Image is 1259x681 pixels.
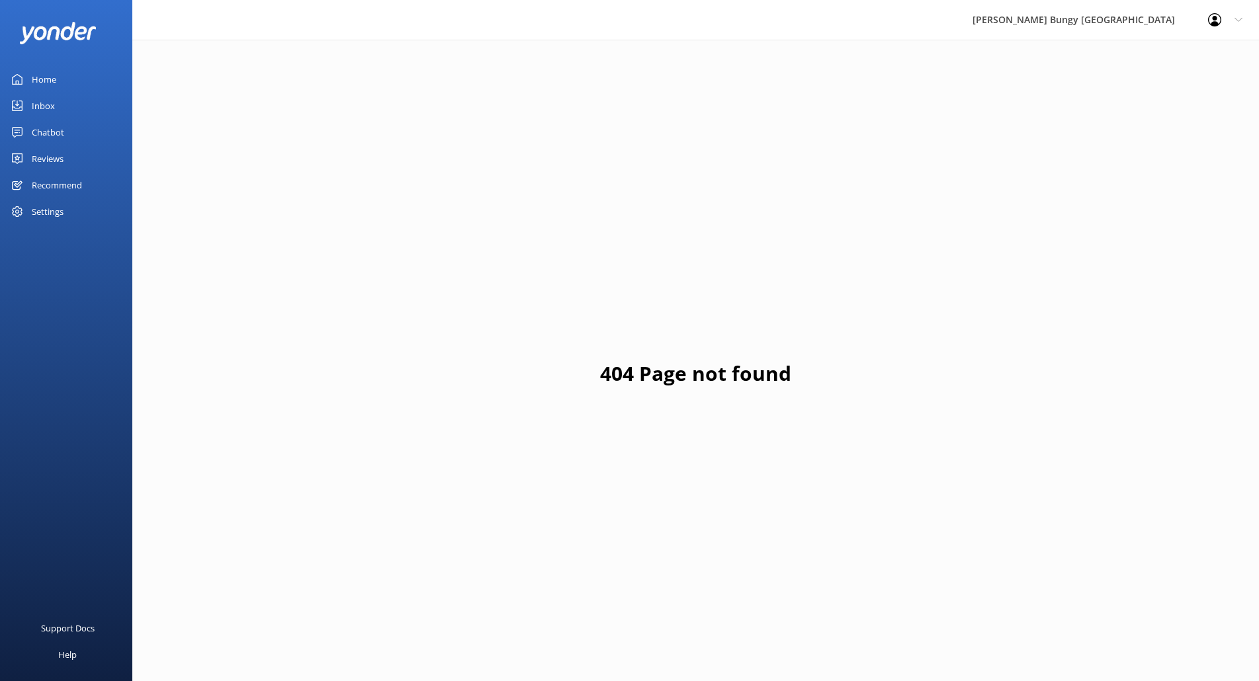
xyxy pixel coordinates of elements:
div: Chatbot [32,119,64,145]
div: Inbox [32,93,55,119]
div: Help [58,641,77,668]
div: Support Docs [41,615,95,641]
div: Settings [32,198,64,225]
img: yonder-white-logo.png [20,22,96,44]
div: Home [32,66,56,93]
div: Recommend [32,172,82,198]
div: Reviews [32,145,64,172]
h1: 404 Page not found [600,358,791,389]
